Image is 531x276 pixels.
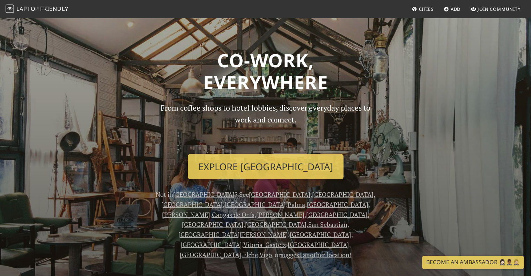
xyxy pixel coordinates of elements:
[188,154,344,180] a: Explore [GEOGRAPHIC_DATA]
[243,240,286,249] a: Vitoria-Gasteiz
[422,256,524,269] a: Become an Ambassador 🤵🏻‍♀️🤵🏾‍♂️🤵🏼‍♀️
[441,3,464,15] a: Add
[288,240,349,249] a: [GEOGRAPHIC_DATA]
[409,3,436,15] a: Cities
[451,6,461,12] span: Add
[6,3,68,15] a: LaptopFriendly LaptopFriendly
[290,230,351,239] a: [GEOGRAPHIC_DATA]
[468,3,523,15] a: Join Community
[259,251,272,259] a: Vigo
[478,6,521,12] span: Join Community
[39,49,492,94] h1: Co-work, Everywhere
[281,251,352,259] a: suggest another location!
[224,200,286,209] a: [GEOGRAPHIC_DATA]
[40,5,68,13] span: Friendly
[312,190,374,199] a: [GEOGRAPHIC_DATA]
[180,240,242,249] a: [GEOGRAPHIC_DATA]
[6,5,14,13] img: LaptopFriendly
[419,6,434,12] span: Cities
[308,220,347,229] a: San Sebastian
[162,210,210,219] a: [PERSON_NAME]
[245,220,307,229] a: [GEOGRAPHIC_DATA]
[243,251,258,259] a: Elche
[306,210,368,219] a: [GEOGRAPHIC_DATA]
[173,190,235,199] a: [GEOGRAPHIC_DATA]
[288,200,305,209] a: Palma
[182,220,243,229] a: [GEOGRAPHIC_DATA]
[307,200,368,209] a: [GEOGRAPHIC_DATA]
[161,200,223,209] a: [GEOGRAPHIC_DATA]
[180,251,241,259] a: [GEOGRAPHIC_DATA]
[16,5,39,13] span: Laptop
[178,230,288,239] a: [GEOGRAPHIC_DATA][PERSON_NAME]
[212,210,255,219] a: Cangas de Onís
[155,102,377,148] p: From coffee shops to hotel lobbies, discover everyday places to work and connect.
[249,190,310,199] a: [GEOGRAPHIC_DATA]
[156,190,375,259] span: Not in ? See , , , , , , , , , , , , , , , , , , , , , or
[256,210,304,219] a: [PERSON_NAME]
